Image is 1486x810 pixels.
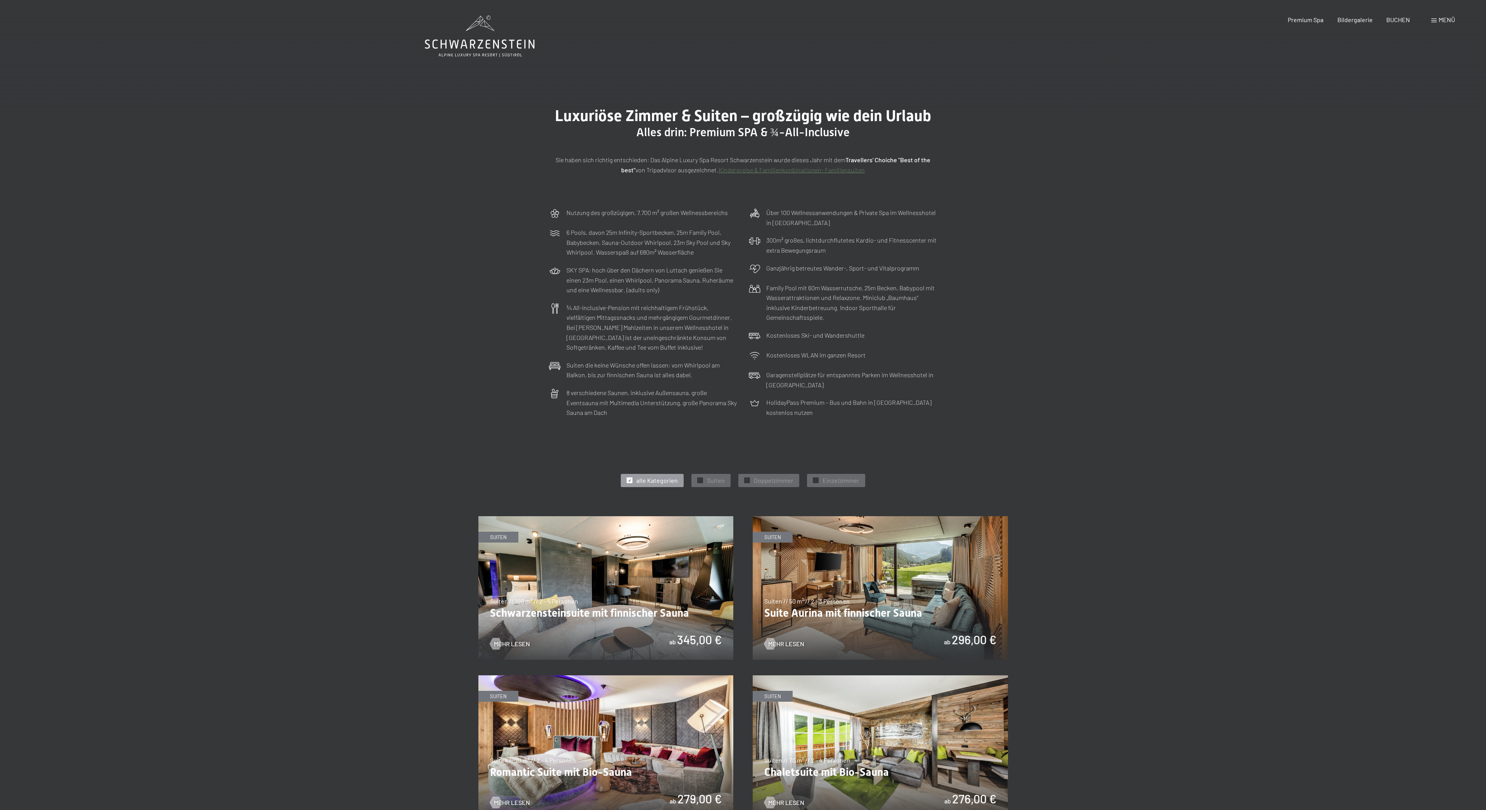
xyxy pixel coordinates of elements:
[494,798,530,807] span: Mehr Lesen
[1386,16,1410,23] a: BUCHEN
[753,517,1008,521] a: Suite Aurina mit finnischer Sauna
[764,640,804,648] a: Mehr Lesen
[766,208,937,227] p: Über 100 Wellnessanwendungen & Private Spa im Wellnesshotel in [GEOGRAPHIC_DATA]
[566,265,737,295] p: SKY SPA: hoch über den Dächern von Luttach genießen Sie einen 23m Pool, einen Whirlpool, Panorama...
[814,478,817,483] span: ✓
[754,476,793,485] span: Doppelzimmer
[490,640,530,648] a: Mehr Lesen
[636,476,678,485] span: alle Kategorien
[766,370,937,390] p: Garagenstellplätze für entspanntes Parken im Wellnesshotel in [GEOGRAPHIC_DATA]
[566,303,737,352] p: ¾ All-inclusive-Pension mit reichhaltigem Frühstück, vielfältigen Mittagssnacks und mehrgängigem ...
[766,283,937,323] p: Family Pool mit 60m Wasserrutsche, 25m Becken, Babypool mit Wasserattraktionen und Relaxzone. Min...
[766,350,866,360] p: Kostenloses WLAN im ganzen Resort
[478,516,734,660] img: Schwarzensteinsuite mit finnischer Sauna
[766,235,937,255] p: 300m² großes, lichtdurchflutetes Kardio- und Fitnesscenter mit extra Bewegungsraum
[566,388,737,418] p: 8 verschiedene Saunen, inklusive Außensauna, große Eventsauna mit Multimedia Unterstützung, große...
[490,798,530,807] a: Mehr Lesen
[621,156,930,173] strong: Travellers' Choiche "Best of the best"
[636,125,850,139] span: Alles drin: Premium SPA & ¾-All-Inclusive
[766,330,864,340] p: Kostenloses Ski- und Wandershuttle
[766,263,919,273] p: Ganzjährig betreutes Wander-, Sport- und Vitalprogramm
[699,478,702,483] span: ✓
[1337,16,1373,23] a: Bildergalerie
[1288,16,1323,23] a: Premium Spa
[768,640,804,648] span: Mehr Lesen
[768,798,804,807] span: Mehr Lesen
[764,798,804,807] a: Mehr Lesen
[628,478,631,483] span: ✓
[566,227,737,257] p: 6 Pools, davon 25m Infinity-Sportbecken, 25m Family Pool, Babybecken, Sauna-Outdoor Whirlpool, 23...
[719,166,865,173] a: Kinderpreise & Familienkonbinationen- Familiensuiten
[555,107,931,125] span: Luxuriöse Zimmer & Suiten – großzügig wie dein Urlaub
[478,676,734,680] a: Romantic Suite mit Bio-Sauna
[566,360,737,380] p: Suiten die keine Wünsche offen lassen: vom Whirlpool am Balkon, bis zur finnischen Sauna ist alle...
[549,155,937,175] p: Sie haben sich richtig entschieden: Das Alpine Luxury Spa Resort Schwarzenstein wurde dieses Jahr...
[753,676,1008,680] a: Chaletsuite mit Bio-Sauna
[566,208,728,218] p: Nutzung des großzügigen, 7.700 m² großen Wellnessbereichs
[766,397,937,417] p: HolidayPass Premium – Bus und Bahn in [GEOGRAPHIC_DATA] kostenlos nutzen
[823,476,859,485] span: Einzelzimmer
[478,517,734,521] a: Schwarzensteinsuite mit finnischer Sauna
[707,476,725,485] span: Suiten
[494,640,530,648] span: Mehr Lesen
[746,478,749,483] span: ✓
[1439,16,1455,23] span: Menü
[753,516,1008,660] img: Suite Aurina mit finnischer Sauna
